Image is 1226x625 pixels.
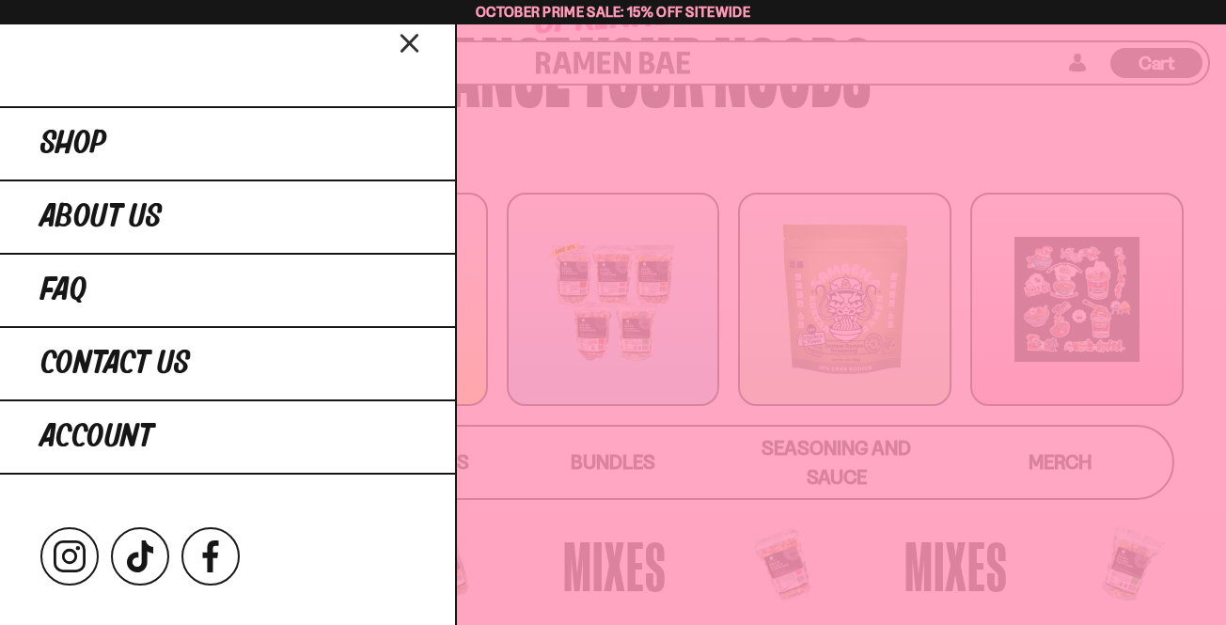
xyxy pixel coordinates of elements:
span: Contact Us [40,347,190,381]
span: Account [40,420,153,454]
button: Close menu [394,25,427,58]
span: Shop [40,127,106,161]
span: About Us [40,200,162,234]
span: FAQ [40,273,86,307]
span: October Prime Sale: 15% off Sitewide [476,3,750,21]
